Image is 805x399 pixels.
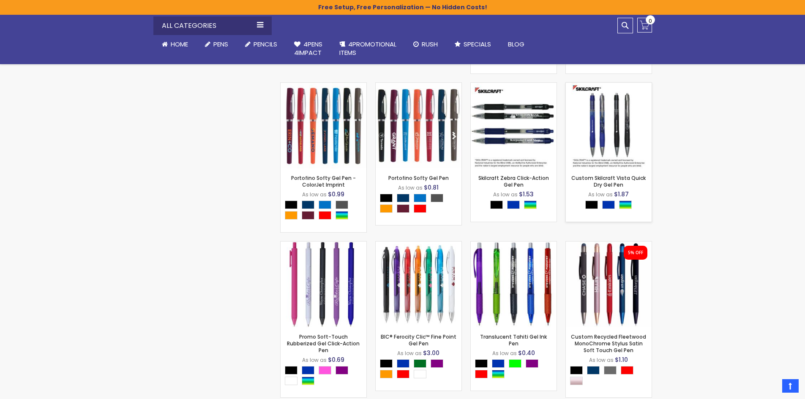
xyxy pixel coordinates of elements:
[424,183,439,192] span: $0.81
[281,242,366,327] img: Promo Soft-Touch Rubberized Gel Click-Action Pen
[397,194,409,202] div: Navy Blue
[153,35,196,54] a: Home
[380,359,393,368] div: Black
[588,191,613,198] span: As low as
[471,82,557,90] a: Skilcraft Zebra Click-Action Gel Pen
[380,204,393,213] div: Orange
[319,366,331,375] div: Pink
[478,174,549,188] a: Skilcraft Zebra Click-Action Gel Pen
[414,370,426,378] div: White
[397,350,422,357] span: As low as
[302,366,314,375] div: Blue
[380,194,461,215] div: Select A Color
[336,201,348,209] div: Gunmetal
[422,40,438,49] span: Rush
[328,356,344,364] span: $0.69
[471,83,557,168] img: Skilcraft Zebra Click-Action Gel Pen
[524,201,537,209] div: Assorted
[614,190,629,198] span: $1.87
[397,204,409,213] div: Dark Red
[286,35,331,62] a: 4Pens4impact
[398,184,423,191] span: As low as
[571,174,646,188] a: Custom Skilcraft Vista Quick Dry Gel Pen
[381,333,456,347] a: BIC® Ferocity Clic™ Fine Point Gel Pen
[602,201,615,209] div: Blue
[254,40,277,49] span: Pencils
[397,359,409,368] div: Blue
[414,204,426,213] div: Red
[492,370,505,378] div: Assorted
[376,244,461,324] img: BIC® Ferocity Clic™ Fine Point Gel Pen
[380,194,393,202] div: Black
[380,370,393,378] div: Orange
[331,35,405,62] a: 4PROMOTIONALITEMS
[281,241,366,248] a: Promo Soft-Touch Rubberized Gel Click-Action Pen
[405,35,446,54] a: Rush
[237,35,286,54] a: Pencils
[302,191,327,198] span: As low as
[294,40,322,57] span: 4Pens 4impact
[589,356,614,364] span: As low as
[339,40,396,57] span: 4PROMOTIONAL ITEMS
[376,82,461,90] a: Portofino Softy Gel Pen
[566,83,652,168] img: Custom Skilcraft Vista Quick Dry Gel Pen
[376,83,461,168] img: Portofino Softy Gel Pen
[423,349,439,357] span: $3.00
[471,241,557,248] a: Translucent Tahiti Gel Ink Pen
[471,242,557,327] img: Translucent Tahiti Gel Ink Pen
[637,18,652,33] a: 0
[287,333,360,354] a: Promo Soft-Touch Rubberized Gel Click-Action Pen
[480,333,547,347] a: Translucent Tahiti Gel Ink Pen
[604,366,617,375] div: Grey
[619,201,632,209] div: Assorted
[628,250,643,256] div: 5% OFF
[397,370,409,378] div: Red
[492,359,505,368] div: Blue
[566,82,652,90] a: Custom Skilcraft Vista Quick Dry Gel Pen
[509,359,521,368] div: Lime Green
[281,83,366,168] img: Portofino Softy Gel Pen - ColorJet Imprint
[285,366,366,387] div: Select A Color
[336,211,348,220] div: Assorted
[499,35,533,54] a: Blog
[328,190,344,198] span: $0.99
[585,201,636,211] div: Select A Color
[519,190,534,198] span: $1.53
[414,194,426,202] div: Blue Light
[302,201,314,209] div: Navy Blue
[213,40,228,49] span: Pens
[171,40,188,49] span: Home
[570,366,652,387] div: Select A Color
[388,174,449,182] a: Portofino Softy Gel Pen
[493,191,518,198] span: As low as
[302,356,327,364] span: As low as
[571,333,646,354] a: Custom Recycled Fleetwood MonoChrome Stylus Satin Soft Touch Gel Pen
[302,377,314,385] div: Assorted
[319,211,331,220] div: Red
[566,241,652,248] a: Custom Recycled Fleetwood MonoChrome Stylus Satin Soft Touch Gel Pen
[302,211,314,220] div: Dark Red
[490,201,541,211] div: Select A Color
[285,201,297,209] div: Black
[475,359,488,368] div: Black
[490,201,503,209] div: Black
[475,370,488,378] div: Red
[285,211,297,220] div: Orange
[570,377,583,385] div: Rose Gold
[285,377,297,385] div: White
[285,366,297,375] div: Black
[431,359,443,368] div: Purple
[464,40,491,49] span: Specials
[414,359,426,368] div: Green
[587,366,600,375] div: Navy Blue
[649,17,652,25] span: 0
[431,194,443,202] div: Gunmetal
[570,366,583,375] div: Black
[585,201,598,209] div: Black
[291,174,356,188] a: Portofino Softy Gel Pen - ColorJet Imprint
[508,40,524,49] span: Blog
[285,201,366,222] div: Select A Color
[196,35,237,54] a: Pens
[336,366,348,375] div: Purple
[153,16,272,35] div: All Categories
